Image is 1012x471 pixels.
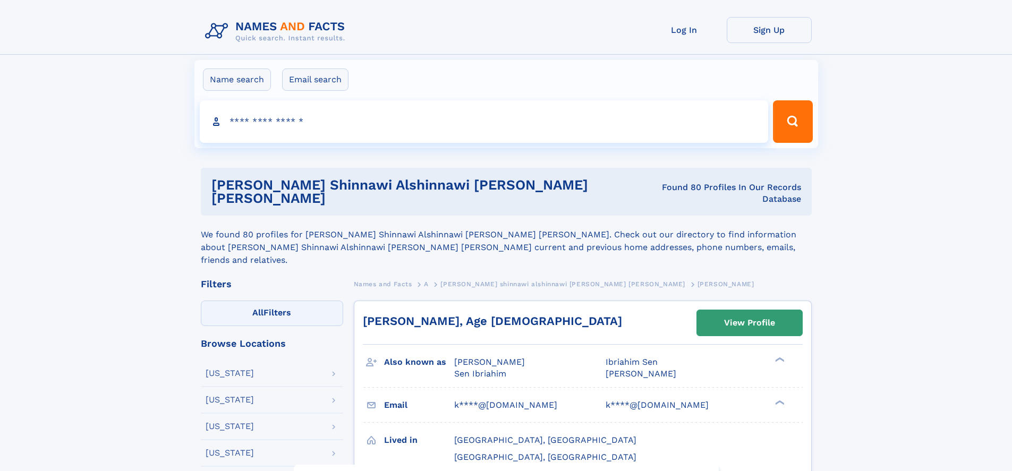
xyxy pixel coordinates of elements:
[773,100,812,143] button: Search Button
[201,17,354,46] img: Logo Names and Facts
[772,356,785,363] div: ❯
[606,357,658,367] span: Ibriahim Sen
[206,396,254,404] div: [US_STATE]
[206,369,254,378] div: [US_STATE]
[697,310,802,336] a: View Profile
[606,369,676,379] span: [PERSON_NAME]
[200,100,769,143] input: search input
[772,399,785,406] div: ❯
[424,277,429,290] a: A
[454,357,525,367] span: [PERSON_NAME]
[727,17,812,43] a: Sign Up
[203,68,271,91] label: Name search
[454,435,636,445] span: [GEOGRAPHIC_DATA], [GEOGRAPHIC_DATA]
[724,311,775,335] div: View Profile
[201,279,343,289] div: Filters
[642,17,727,43] a: Log In
[206,449,254,457] div: [US_STATE]
[206,422,254,431] div: [US_STATE]
[384,396,454,414] h3: Email
[201,301,343,326] label: Filters
[354,277,412,290] a: Names and Facts
[440,277,685,290] a: [PERSON_NAME] shinnawi alshinnawi [PERSON_NAME] [PERSON_NAME]
[211,178,643,205] h1: [PERSON_NAME] Shinnawi Alshinnawi [PERSON_NAME] [PERSON_NAME]
[201,216,812,267] div: We found 80 profiles for [PERSON_NAME] Shinnawi Alshinnawi [PERSON_NAME] [PERSON_NAME]. Check out...
[201,339,343,348] div: Browse Locations
[363,314,622,328] a: [PERSON_NAME], Age [DEMOGRAPHIC_DATA]
[384,431,454,449] h3: Lived in
[643,182,801,205] div: Found 80 Profiles In Our Records Database
[384,353,454,371] h3: Also known as
[282,68,348,91] label: Email search
[454,452,636,462] span: [GEOGRAPHIC_DATA], [GEOGRAPHIC_DATA]
[698,280,754,288] span: [PERSON_NAME]
[424,280,429,288] span: A
[252,307,263,318] span: All
[454,369,506,379] span: Sen Ibriahim
[440,280,685,288] span: [PERSON_NAME] shinnawi alshinnawi [PERSON_NAME] [PERSON_NAME]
